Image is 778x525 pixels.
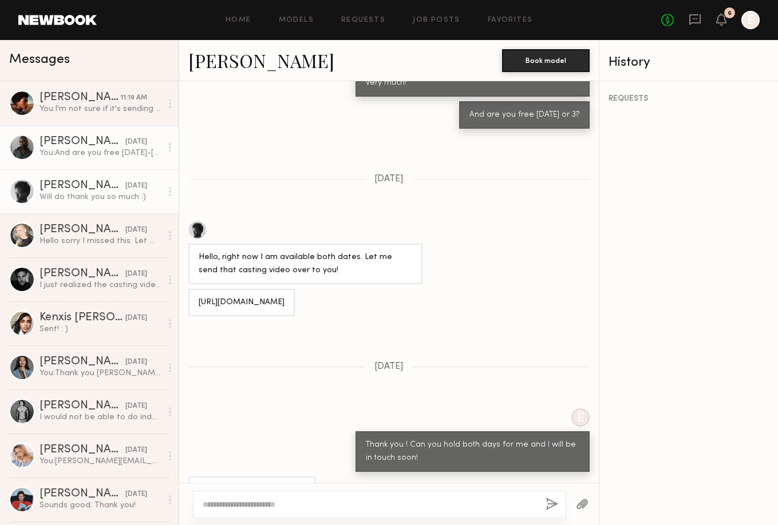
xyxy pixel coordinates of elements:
[226,17,251,24] a: Home
[125,445,147,456] div: [DATE]
[40,456,161,467] div: You: [PERSON_NAME][EMAIL_ADDRESS][DOMAIN_NAME] thanks!
[40,400,125,412] div: [PERSON_NAME]
[125,313,147,324] div: [DATE]
[366,439,579,465] div: Thank you ! Can you hold both days for me and I will be in touch soon!
[40,312,125,324] div: Kenxis [PERSON_NAME]
[413,17,460,24] a: Job Posts
[374,362,404,372] span: [DATE]
[40,368,161,379] div: You: Thank you [PERSON_NAME]!
[40,280,161,291] div: I just realized the casting video never sent, there was an uploading issue. I had no idea.
[469,109,579,122] div: And are you free [DATE] or 3?
[279,17,314,24] a: Models
[741,11,760,29] a: E
[40,136,125,148] div: [PERSON_NAME]
[125,357,147,368] div: [DATE]
[125,489,147,500] div: [DATE]
[40,236,161,246] div: Hello sorry I missed this. Let me know if there are shoots in the future!
[502,49,590,72] button: Book model
[188,48,334,73] a: [PERSON_NAME]
[40,500,161,511] div: Sounds good. Thank you!
[40,356,125,368] div: [PERSON_NAME]
[125,401,147,412] div: [DATE]
[199,296,285,309] div: [URL][DOMAIN_NAME]
[199,251,412,277] div: Hello, right now I am available both dates. Let me send that casting video over to you!
[609,95,769,103] div: REQUESTS
[341,17,385,24] a: Requests
[125,269,147,280] div: [DATE]
[40,192,161,202] div: Will do thank you so much :)
[125,225,147,236] div: [DATE]
[40,324,161,335] div: Sent! : )
[40,488,125,500] div: [PERSON_NAME]
[9,53,70,66] span: Messages
[40,412,161,423] div: I would not be able to do indefinite eCom usage but would love to help out with the content! How ...
[488,17,533,24] a: Favorites
[40,92,120,104] div: [PERSON_NAME]
[40,148,161,158] div: You: And are you free [DATE]-[DATE] for 1 day?
[40,180,125,192] div: [PERSON_NAME]
[374,174,404,184] span: [DATE]
[40,224,125,236] div: [PERSON_NAME]
[40,104,161,114] div: You: I'm not sure if it's sending . it is [PERSON_NAME][AT SIGN][DOMAIN_NAME]
[125,181,147,192] div: [DATE]
[40,268,125,280] div: [PERSON_NAME]
[728,10,732,17] div: 6
[40,444,125,456] div: [PERSON_NAME]
[120,93,147,104] div: 11:19 AM
[609,56,769,69] div: History
[502,55,590,65] a: Book model
[125,137,147,148] div: [DATE]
